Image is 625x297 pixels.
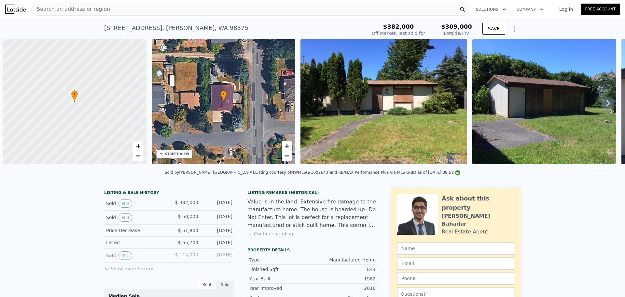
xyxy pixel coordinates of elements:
[106,199,164,208] div: Sold
[441,30,472,37] div: Lotside ARV
[106,227,164,234] div: Price Decrease
[442,212,514,228] div: [PERSON_NAME] Bahadur
[216,280,234,289] div: Sale
[249,285,312,291] div: Year Improved
[442,194,514,212] div: Ask about this property
[106,251,164,260] div: Sold
[551,6,581,12] a: Log In
[249,266,312,273] div: Finished Sqft
[71,90,78,102] div: •
[118,199,132,208] button: View historical data
[511,4,549,15] button: Company
[442,228,488,236] div: Real Estate Agent
[106,213,164,222] div: Sold
[249,257,312,263] div: Type
[203,213,232,222] div: [DATE]
[247,198,378,229] div: Value is in the land. Extensive fire damage to the manufacture home. The house is boarded up--Do ...
[312,285,376,291] div: 2018
[472,39,616,164] img: Sale: 123770286 Parcel: 101102022
[383,23,414,30] span: $382,000
[203,199,232,208] div: [DATE]
[133,151,143,161] a: Zoom out
[300,39,467,164] img: Sale: 123770286 Parcel: 101102022
[118,251,132,260] button: View historical data
[198,280,216,289] div: Rent
[136,142,140,150] span: +
[136,152,140,160] span: −
[178,228,198,233] span: $ 51,800
[175,252,198,257] span: $ 115,000
[247,230,293,237] button: Continue reading
[104,190,234,197] div: LISTING & SALE HISTORY
[71,91,78,97] span: •
[397,242,514,255] input: Name
[255,170,460,175] div: Listing courtesy of NWMLS (#1002643) and RE/MAX Performance Plus via MLS GRID as of [DATE] 08:58
[471,4,511,15] button: Solutions
[133,141,143,151] a: Zoom in
[104,23,248,33] div: [STREET_ADDRESS] , [PERSON_NAME] , WA 98375
[165,170,255,175] div: Sold by [PERSON_NAME] [GEOGRAPHIC_DATA] .
[455,170,460,175] img: NWMLS Logo
[482,23,505,35] button: SAVE
[175,200,198,205] span: $ 382,000
[104,263,153,272] button: Show more history
[247,190,378,195] div: Listing Remarks (Historical)
[312,257,376,263] div: Manufactured Home
[282,151,292,161] a: Zoom out
[106,239,164,246] div: Listed
[178,240,198,245] span: $ 55,700
[282,141,292,151] a: Zoom in
[508,22,521,35] button: Show Options
[5,5,26,14] img: Lotside
[372,30,425,37] div: Off Market, last sold for
[285,142,289,150] span: +
[32,5,110,13] span: Search an address or region
[203,239,232,246] div: [DATE]
[178,214,198,219] span: $ 50,000
[441,23,472,30] span: $309,000
[397,272,514,285] input: Phone
[249,275,312,282] div: Year Built
[203,227,232,234] div: [DATE]
[397,257,514,270] input: Email
[312,275,376,282] div: 1982
[165,152,189,156] div: STREET VIEW
[220,90,227,102] div: •
[118,213,132,222] button: View historical data
[312,266,376,273] div: 844
[220,91,227,97] span: •
[247,247,378,253] div: Property details
[203,251,232,260] div: [DATE]
[285,152,289,160] span: −
[581,4,620,15] a: Free Account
